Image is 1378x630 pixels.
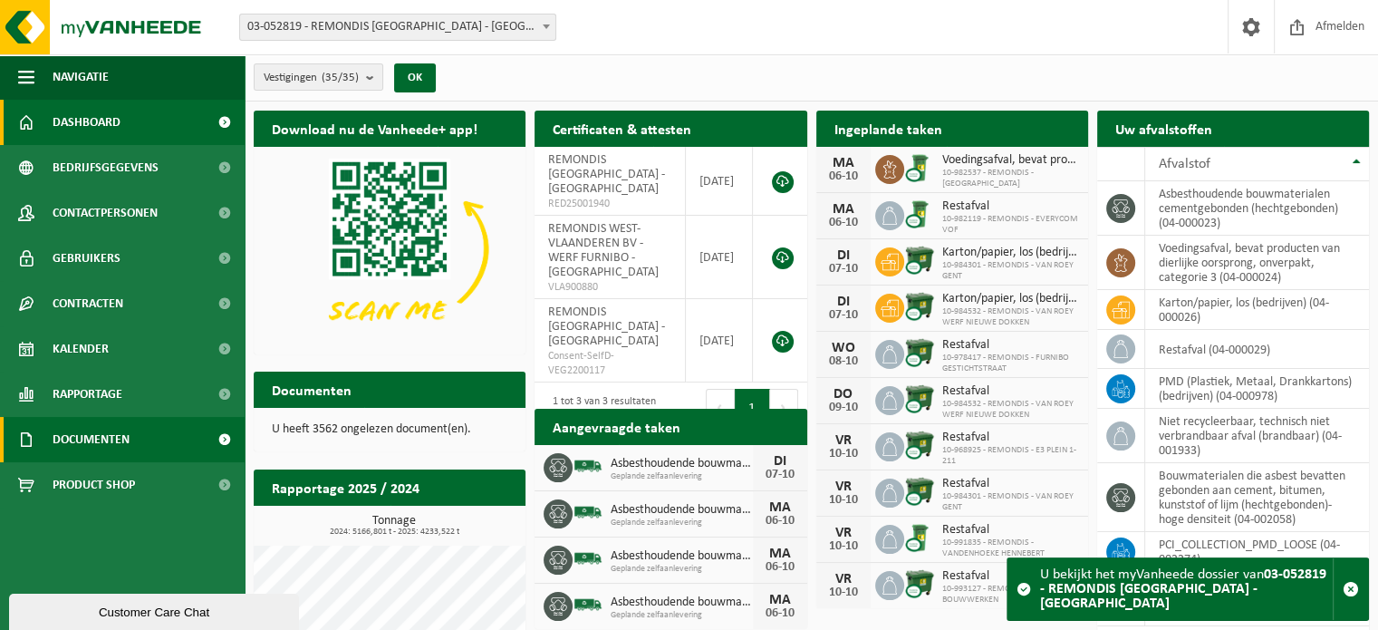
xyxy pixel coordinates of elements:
img: WB-1100-CU [904,383,935,414]
span: Navigatie [53,54,109,100]
img: WB-1100-CU [904,291,935,322]
a: Bekijk rapportage [390,505,524,541]
div: VR [825,480,862,494]
span: RED25001940 [548,197,671,211]
img: WB-1100-CU [904,430,935,460]
div: 07-10 [762,469,798,481]
span: Dashboard [53,100,120,145]
span: REMONDIS [GEOGRAPHIC_DATA] - [GEOGRAPHIC_DATA] [548,153,665,196]
div: DI [825,295,862,309]
div: DI [762,454,798,469]
span: 10-984301 - REMONDIS - VAN ROEY GENT [942,260,1079,282]
span: Afvalstof [1159,157,1210,171]
div: 06-10 [825,170,862,183]
div: MA [762,547,798,561]
img: BL-SO-LV [573,451,603,481]
div: 08-10 [825,355,862,368]
span: Karton/papier, los (bedrijven) [942,246,1079,260]
span: 10-984301 - REMONDIS - VAN ROEY GENT [942,491,1079,513]
h2: Documenten [254,372,370,407]
td: restafval (04-000029) [1145,330,1369,369]
td: niet recycleerbaar, technisch niet verbrandbaar afval (brandbaar) (04-001933) [1145,409,1369,463]
span: Rapportage [53,372,122,417]
span: Bedrijfsgegevens [53,145,159,190]
h2: Aangevraagde taken [535,409,699,444]
div: VR [825,526,862,540]
div: MA [762,593,798,607]
img: BL-SO-LV [573,589,603,620]
img: WB-1100-CU [904,568,935,599]
h3: Tonnage [263,515,525,537]
img: WB-1100-CU [904,337,935,368]
span: Geplande zelfaanlevering [611,471,752,482]
div: 10-10 [825,586,862,599]
span: 10-984532 - REMONDIS - VAN ROEY WERF NIEUWE DOKKEN [942,399,1079,421]
span: Asbesthoudende bouwmaterialen cementgebonden (hechtgebonden) [611,457,752,471]
span: Asbesthoudende bouwmaterialen cementgebonden (hechtgebonden) [611,503,752,518]
div: U bekijkt het myVanheede dossier van [1040,558,1333,620]
span: 10-968925 - REMONDIS - E3 PLEIN 1-211 [942,445,1079,467]
count: (35/35) [322,72,359,83]
td: PMD (Plastiek, Metaal, Drankkartons) (bedrijven) (04-000978) [1145,369,1369,409]
h2: Rapportage 2025 / 2024 [254,470,438,505]
td: karton/papier, los (bedrijven) (04-000026) [1145,290,1369,330]
h2: Ingeplande taken [816,111,960,146]
div: MA [825,202,862,217]
p: U heeft 3562 ongelezen document(en). [272,423,507,436]
td: [DATE] [686,216,753,299]
div: VR [825,433,862,448]
div: WO [825,341,862,355]
div: 10-10 [825,494,862,507]
span: 10-982119 - REMONDIS - EVERYCOM VOF [942,214,1079,236]
div: MA [762,500,798,515]
h2: Uw afvalstoffen [1097,111,1230,146]
span: Restafval [942,384,1079,399]
div: 09-10 [825,402,862,414]
span: Geplande zelfaanlevering [611,518,752,528]
img: BL-SO-LV [573,497,603,528]
span: Restafval [942,199,1079,214]
div: 06-10 [762,607,798,620]
span: Geplande zelfaanlevering [611,610,752,621]
span: Restafval [942,523,1079,538]
button: OK [394,63,436,92]
img: BL-SO-LV [573,543,603,574]
span: Voedingsafval, bevat producten van dierlijke oorsprong, onverpakt, categorie 3 [942,153,1079,168]
td: voedingsafval, bevat producten van dierlijke oorsprong, onverpakt, categorie 3 (04-000024) [1145,236,1369,290]
span: Product Shop [53,462,135,508]
span: Restafval [942,431,1079,445]
div: DI [825,248,862,263]
div: 10-10 [825,448,862,460]
h2: Certificaten & attesten [535,111,709,146]
div: 10-10 [825,540,862,553]
img: WB-0240-CU [904,522,935,553]
td: PCI_COLLECTION_PMD_LOOSE (04-002274) [1145,532,1369,572]
span: 10-991835 - REMONDIS - VANDENHOEKE HENNEBERT [942,538,1079,559]
span: Restafval [942,477,1079,491]
div: 06-10 [762,561,798,574]
td: [DATE] [686,147,753,216]
span: 03-052819 - REMONDIS WEST-VLAANDEREN - OOSTENDE [239,14,556,41]
span: 10-982537 - REMONDIS - [GEOGRAPHIC_DATA] [942,168,1079,189]
span: Asbesthoudende bouwmaterialen cementgebonden (hechtgebonden) [611,549,752,564]
span: REMONDIS [GEOGRAPHIC_DATA] - [GEOGRAPHIC_DATA] [548,305,665,348]
img: WB-0240-CU [904,152,935,183]
span: Vestigingen [264,64,359,92]
span: 03-052819 - REMONDIS WEST-VLAANDEREN - OOSTENDE [240,15,555,40]
button: 1 [735,389,770,425]
img: WB-1100-CU [904,476,935,507]
button: Previous [706,389,735,425]
div: 07-10 [825,309,862,322]
span: Contracten [53,281,123,326]
div: MA [825,156,862,170]
span: 2024: 5166,801 t - 2025: 4233,522 t [263,528,525,537]
div: VR [825,572,862,586]
span: Geplande zelfaanlevering [611,564,752,575]
button: Next [770,389,798,425]
span: REMONDIS WEST-VLAANDEREN BV - WERF FURNIBO - [GEOGRAPHIC_DATA] [548,222,659,279]
td: asbesthoudende bouwmaterialen cementgebonden (hechtgebonden) (04-000023) [1145,181,1369,236]
span: VLA900880 [548,280,671,295]
div: 1 tot 3 van 3 resultaten [544,387,656,427]
span: Restafval [942,338,1079,353]
span: Consent-SelfD-VEG2200117 [548,349,671,378]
